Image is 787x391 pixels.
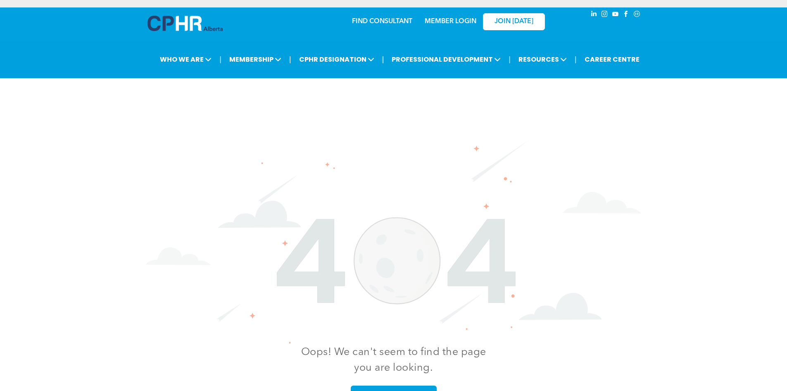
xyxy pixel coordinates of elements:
[382,51,384,68] li: |
[590,10,599,21] a: linkedin
[297,52,377,67] span: CPHR DESIGNATION
[352,18,412,25] a: FIND CONSULTANT
[301,347,486,373] span: Oops! We can't seem to find the page you are looking.
[425,18,476,25] a: MEMBER LOGIN
[289,51,291,68] li: |
[219,51,221,68] li: |
[147,16,223,31] img: A blue and white logo for cp alberta
[389,52,503,67] span: PROFESSIONAL DEVELOPMENT
[600,10,609,21] a: instagram
[227,52,284,67] span: MEMBERSHIP
[622,10,631,21] a: facebook
[146,140,642,344] img: The number 404 is surrounded by clouds and stars on a white background.
[516,52,569,67] span: RESOURCES
[582,52,642,67] a: CAREER CENTRE
[611,10,620,21] a: youtube
[632,10,642,21] a: Social network
[157,52,214,67] span: WHO WE ARE
[575,51,577,68] li: |
[509,51,511,68] li: |
[483,13,545,30] a: JOIN [DATE]
[495,18,533,26] span: JOIN [DATE]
